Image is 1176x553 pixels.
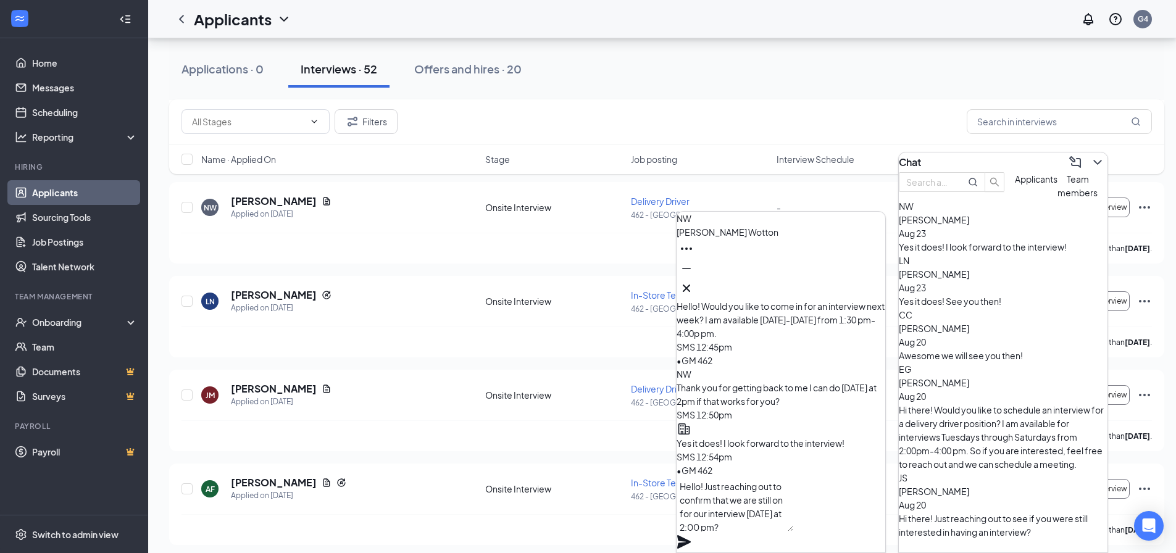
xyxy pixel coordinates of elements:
div: Open Intercom Messenger [1134,511,1164,541]
span: - [777,202,781,213]
div: NW [899,199,1107,213]
div: CC [899,308,1107,322]
span: Yes it does! I look forward to the interview! [677,438,844,449]
svg: WorkstreamLogo [14,12,26,25]
svg: QuestionInfo [1108,12,1123,27]
span: Aug 20 [899,499,926,510]
a: Job Postings [32,230,138,254]
div: SMS 12:45pm [677,340,885,354]
button: Plane [677,534,691,549]
a: Team [32,335,138,359]
svg: ChevronDown [309,117,319,127]
svg: UserCheck [15,316,27,328]
a: Home [32,51,138,75]
span: Applicants [1015,173,1057,185]
svg: Ellipses [1137,388,1152,402]
p: 462 - [GEOGRAPHIC_DATA] [631,210,769,220]
svg: MagnifyingGlass [968,177,978,187]
svg: ChevronLeft [174,12,189,27]
div: G4 [1138,14,1148,24]
span: Delivery Driver [631,383,690,394]
div: EG [899,362,1107,376]
h5: [PERSON_NAME] [231,476,317,489]
svg: Document [322,384,332,394]
div: AF [206,484,215,494]
span: [PERSON_NAME] [899,377,969,388]
span: [PERSON_NAME] [899,323,969,334]
div: NW [204,202,217,213]
svg: Minimize [679,261,694,276]
b: [DATE] [1125,525,1150,534]
button: Ellipses [677,239,696,259]
div: NW [677,212,885,225]
svg: Cross [679,281,694,296]
p: 462 - [GEOGRAPHIC_DATA] [631,491,769,502]
svg: Document [322,478,332,488]
span: Hello! Would you like to come in for an interview next week? I am available [DATE]-[DATE] from 1:... [677,301,885,339]
svg: Ellipses [1137,200,1152,215]
b: [DATE] [1125,244,1150,253]
svg: Ellipses [1137,481,1152,496]
svg: MagnifyingGlass [1131,117,1141,127]
svg: Ellipses [679,241,694,256]
span: [PERSON_NAME] [899,268,969,280]
svg: ComposeMessage [1068,155,1083,170]
a: Scheduling [32,100,138,125]
div: Switch to admin view [32,528,119,541]
input: All Stages [192,115,304,128]
span: Aug 20 [899,336,926,347]
button: search [985,172,1004,192]
a: SurveysCrown [32,384,138,409]
svg: Reapply [322,290,332,300]
span: Name · Applied On [201,153,276,165]
span: • GM 462 [677,465,712,476]
span: Aug 23 [899,282,926,293]
svg: Reapply [336,478,346,488]
p: 462 - [GEOGRAPHIC_DATA] [631,304,769,314]
svg: Notifications [1081,12,1096,27]
div: Onsite Interview [485,201,623,214]
span: [PERSON_NAME] [899,486,969,497]
svg: Analysis [15,131,27,143]
span: Aug 20 [899,391,926,402]
div: Applied on [DATE] [231,489,346,502]
span: Job posting [631,153,677,165]
span: Team members [1057,173,1098,198]
input: Search applicant [906,175,951,189]
h1: Applicants [194,9,272,30]
span: Delivery Driver [631,196,690,207]
div: JM [206,390,215,401]
div: NW [677,367,885,381]
span: Aug 23 [899,228,926,239]
div: Applied on [DATE] [231,396,332,408]
a: Messages [32,75,138,100]
div: Team Management [15,291,135,302]
div: Hi there! Just reaching out to see if you were still interested in having an interview? [899,512,1107,539]
div: Offers and hires · 20 [414,61,522,77]
span: [PERSON_NAME] Wotton [677,227,778,238]
a: Applicants [32,180,138,205]
svg: ChevronDown [277,12,291,27]
div: LN [206,296,215,307]
div: Hi there! Would you like to schedule an interview for a delivery driver position? I am available ... [899,403,1107,471]
div: Payroll [15,421,135,431]
svg: Settings [15,528,27,541]
h3: Chat [899,156,921,169]
p: 462 - [GEOGRAPHIC_DATA] [631,397,769,408]
div: Onboarding [32,316,127,328]
span: In-Store Team Member [631,289,725,301]
div: SMS 12:50pm [677,408,885,422]
span: Stage [485,153,510,165]
div: Yes it does! I look forward to the interview! [899,240,1107,254]
h5: [PERSON_NAME] [231,288,317,302]
span: • GM 462 [677,355,712,366]
span: Thank you for getting back to me I can do [DATE] at 2pm if that works for you? [677,382,877,407]
span: search [985,177,1004,187]
div: Onsite Interview [485,389,623,401]
div: Applications · 0 [181,61,264,77]
div: Applied on [DATE] [231,208,332,220]
a: Sourcing Tools [32,205,138,230]
h5: [PERSON_NAME] [231,382,317,396]
div: Applied on [DATE] [231,302,332,314]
